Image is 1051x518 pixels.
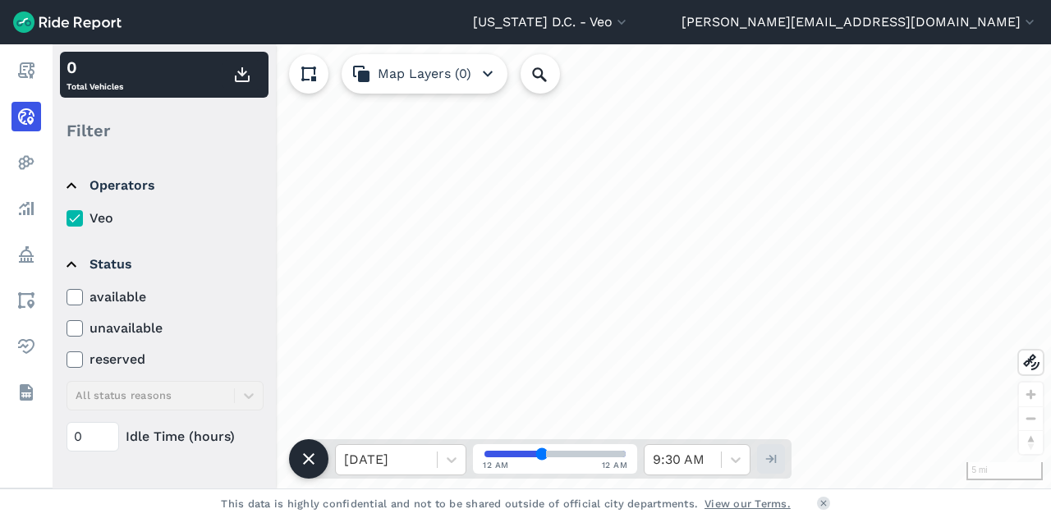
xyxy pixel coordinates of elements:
label: Veo [67,209,264,228]
span: 12 AM [602,459,628,471]
div: Filter [60,105,268,156]
label: reserved [67,350,264,369]
a: Areas [11,286,41,315]
summary: Operators [67,163,261,209]
button: [PERSON_NAME][EMAIL_ADDRESS][DOMAIN_NAME] [682,12,1038,32]
div: loading [53,44,1051,488]
a: Health [11,332,41,361]
summary: Status [67,241,261,287]
a: Policy [11,240,41,269]
a: Heatmaps [11,148,41,177]
label: unavailable [67,319,264,338]
button: Map Layers (0) [342,54,507,94]
span: 12 AM [483,459,509,471]
a: Analyze [11,194,41,223]
a: Realtime [11,102,41,131]
div: 0 [67,55,123,80]
input: Search Location or Vehicles [521,54,586,94]
button: [US_STATE] D.C. - Veo [473,12,630,32]
div: Total Vehicles [67,55,123,94]
a: View our Terms. [704,496,791,511]
img: Ride Report [13,11,122,33]
div: Idle Time (hours) [67,422,264,452]
label: available [67,287,264,307]
a: Report [11,56,41,85]
a: Datasets [11,378,41,407]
